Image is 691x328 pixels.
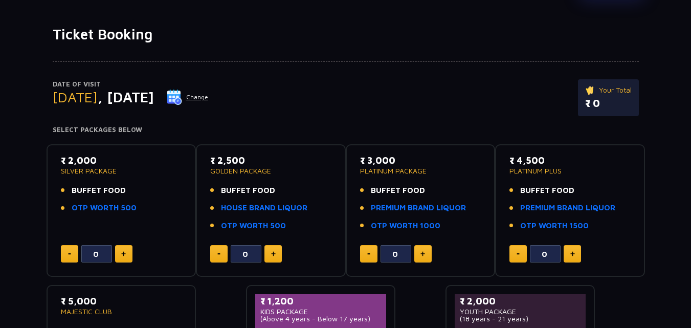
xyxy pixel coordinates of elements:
[517,253,520,255] img: minus
[217,253,220,255] img: minus
[460,315,581,322] p: (18 years - 21 years)
[221,185,275,196] span: BUFFET FOOD
[53,126,639,134] h4: Select Packages Below
[371,202,466,214] a: PREMIUM BRAND LIQUOR
[121,251,126,256] img: plus
[509,154,631,167] p: ₹ 4,500
[221,202,307,214] a: HOUSE BRAND LIQUOR
[61,308,182,315] p: MAJESTIC CLUB
[371,185,425,196] span: BUFFET FOOD
[210,167,331,174] p: GOLDEN PACKAGE
[460,308,581,315] p: YOUTH PACKAGE
[72,185,126,196] span: BUFFET FOOD
[360,167,481,174] p: PLATINUM PACKAGE
[53,89,98,105] span: [DATE]
[271,251,276,256] img: plus
[221,220,286,232] a: OTP WORTH 500
[61,167,182,174] p: SILVER PACKAGE
[585,84,596,96] img: ticket
[53,26,639,43] h1: Ticket Booking
[72,202,137,214] a: OTP WORTH 500
[61,154,182,167] p: ₹ 2,000
[260,315,382,322] p: (Above 4 years - Below 17 years)
[520,220,589,232] a: OTP WORTH 1500
[367,253,370,255] img: minus
[360,154,481,167] p: ₹ 3,000
[585,84,632,96] p: Your Total
[61,294,182,308] p: ₹ 5,000
[585,96,632,111] p: ₹ 0
[420,251,425,256] img: plus
[460,294,581,308] p: ₹ 2,000
[260,308,382,315] p: KIDS PACKAGE
[371,220,440,232] a: OTP WORTH 1000
[53,79,209,90] p: Date of Visit
[166,89,209,105] button: Change
[509,167,631,174] p: PLATINUM PLUS
[520,202,615,214] a: PREMIUM BRAND LIQUOR
[98,89,154,105] span: , [DATE]
[520,185,574,196] span: BUFFET FOOD
[210,154,331,167] p: ₹ 2,500
[260,294,382,308] p: ₹ 1,200
[68,253,71,255] img: minus
[570,251,575,256] img: plus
